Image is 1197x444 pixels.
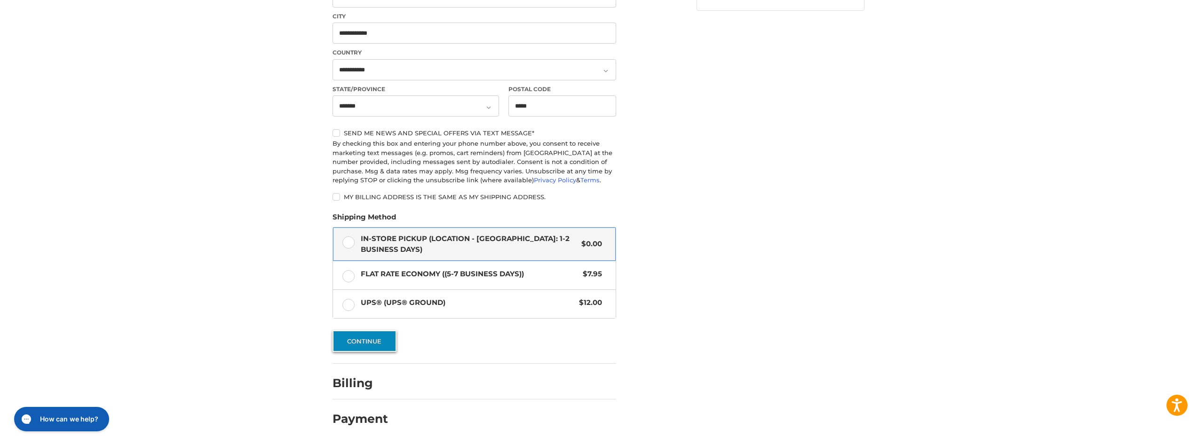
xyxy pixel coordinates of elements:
h2: Billing [333,376,388,390]
h2: Payment [333,412,388,426]
button: Continue [333,330,396,352]
a: Terms [580,176,600,184]
iframe: Gorgias live chat messenger [9,404,112,435]
label: State/Province [333,85,499,93]
span: $12.00 [574,297,602,308]
div: By checking this box and entering your phone number above, you consent to receive marketing text ... [333,139,616,185]
label: Country [333,48,616,57]
label: My billing address is the same as my shipping address. [333,193,616,201]
span: In-Store Pickup (Location - [GEOGRAPHIC_DATA]: 1-2 BUSINESS DAYS) [361,234,577,255]
label: Postal Code [508,85,617,93]
label: Send me news and special offers via text message* [333,129,616,137]
label: City [333,12,616,21]
a: Privacy Policy [534,176,576,184]
span: UPS® (UPS® Ground) [361,297,575,308]
span: $0.00 [577,239,602,249]
legend: Shipping Method [333,212,396,227]
span: Flat Rate Economy ((5-7 Business Days)) [361,269,579,280]
span: $7.95 [578,269,602,280]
